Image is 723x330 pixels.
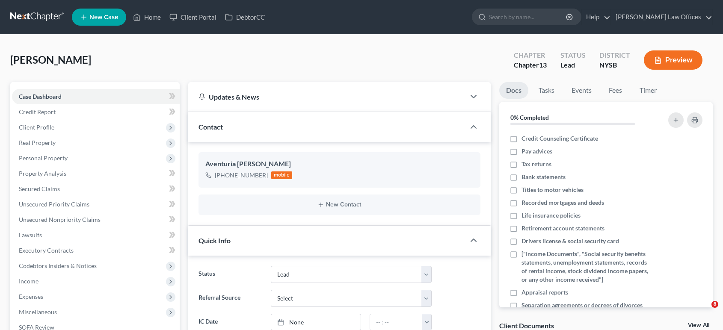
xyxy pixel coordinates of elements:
[12,104,180,120] a: Credit Report
[522,160,551,168] span: Tax returns
[19,293,43,300] span: Expenses
[565,82,599,99] a: Events
[205,201,474,208] button: New Contact
[12,212,180,227] a: Unsecured Nonpriority Claims
[199,123,223,131] span: Contact
[611,9,712,25] a: [PERSON_NAME] Law Offices
[539,61,547,69] span: 13
[522,134,598,143] span: Credit Counseling Certificate
[489,9,567,25] input: Search by name...
[522,288,568,297] span: Appraisal reports
[12,197,180,212] a: Unsecured Priority Claims
[19,231,42,239] span: Lawsuits
[19,170,66,177] span: Property Analysis
[522,301,643,309] span: Separation agreements or decrees of divorces
[602,82,629,99] a: Fees
[221,9,269,25] a: DebtorCC
[560,50,586,60] div: Status
[19,93,62,100] span: Case Dashboard
[688,322,709,328] a: View All
[12,227,180,243] a: Lawsuits
[205,159,474,169] div: Aventuria [PERSON_NAME]
[12,243,180,258] a: Executory Contracts
[199,236,231,245] span: Quick Info
[522,224,604,233] span: Retirement account statements
[599,60,630,70] div: NYSB
[12,166,180,181] a: Property Analysis
[19,262,97,269] span: Codebtors Insiders & Notices
[19,185,60,192] span: Secured Claims
[499,82,528,99] a: Docs
[19,216,101,223] span: Unsecured Nonpriority Claims
[19,139,56,146] span: Real Property
[633,82,664,99] a: Timer
[194,290,267,307] label: Referral Source
[522,186,584,194] span: Titles to motor vehicles
[19,247,74,254] span: Executory Contracts
[129,9,165,25] a: Home
[19,154,68,162] span: Personal Property
[194,266,267,283] label: Status
[19,200,89,208] span: Unsecured Priority Claims
[582,9,610,25] a: Help
[12,181,180,197] a: Secured Claims
[522,147,552,156] span: Pay advices
[514,50,547,60] div: Chapter
[694,301,714,321] iframe: Intercom live chat
[522,237,619,245] span: Drivers license & social security card
[522,198,604,207] span: Recorded mortgages and deeds
[165,9,221,25] a: Client Portal
[19,308,57,315] span: Miscellaneous
[522,211,581,220] span: Life insurance policies
[199,92,455,101] div: Updates & News
[510,114,549,121] strong: 0% Completed
[215,171,268,180] div: [PHONE_NUMBER]
[599,50,630,60] div: District
[89,14,118,21] span: New Case
[10,53,91,66] span: [PERSON_NAME]
[532,82,561,99] a: Tasks
[711,301,718,308] span: 8
[499,321,554,330] div: Client Documents
[522,173,566,181] span: Bank statements
[560,60,586,70] div: Lead
[644,50,702,70] button: Preview
[522,250,652,284] span: ["Income Documents", "Social security benefits statements, unemployment statements, records of re...
[19,108,56,115] span: Credit Report
[19,277,39,285] span: Income
[271,171,293,179] div: mobile
[12,89,180,104] a: Case Dashboard
[19,124,54,131] span: Client Profile
[514,60,547,70] div: Chapter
